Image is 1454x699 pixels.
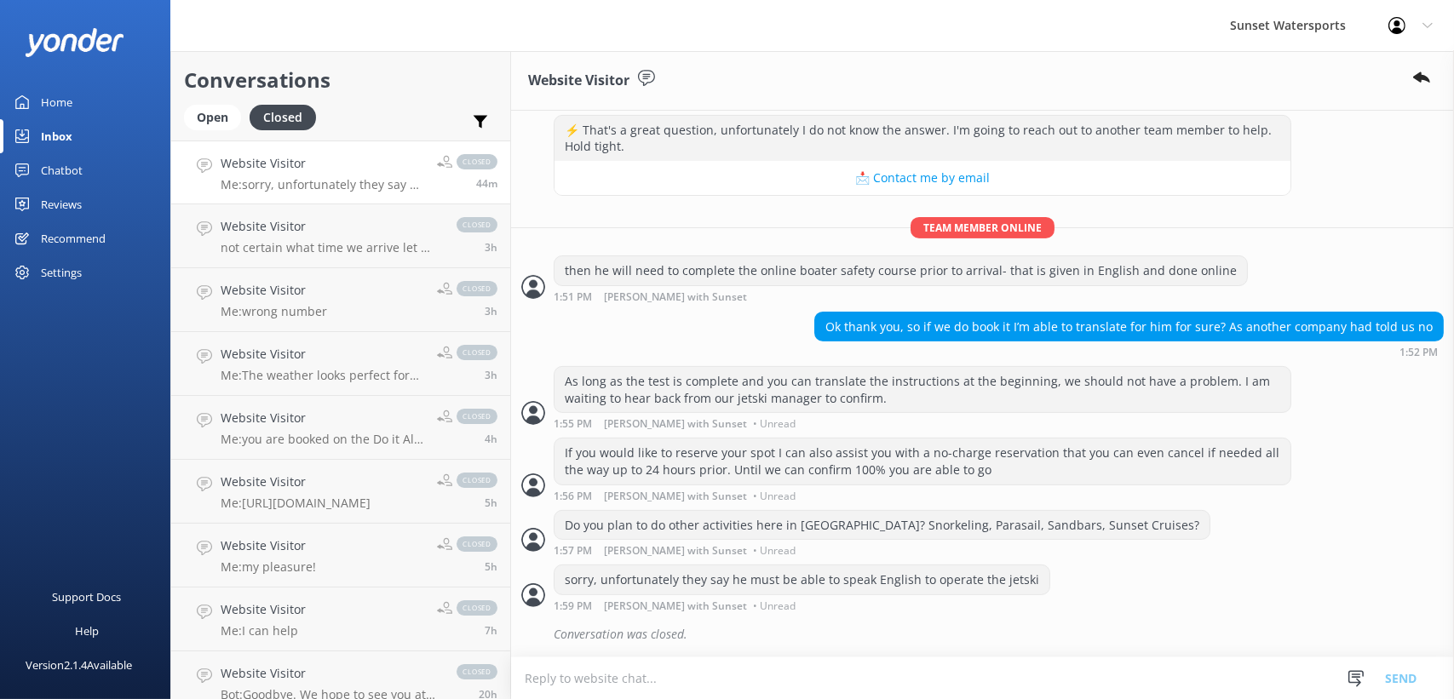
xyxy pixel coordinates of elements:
p: Me: wrong number [221,304,327,319]
p: Me: my pleasure! [221,559,316,575]
div: 2025-08-21T18:03:46.184 [521,620,1444,649]
div: Chatbot [41,153,83,187]
p: Me: The weather looks perfect for the sandbars [DATE]-- Do you have any other questions about tha... [221,368,424,383]
div: Reviews [41,187,82,221]
span: closed [457,600,497,616]
p: not certain what time we arrive let me confirm [221,240,440,255]
p: Me: I can help [221,623,306,639]
div: Settings [41,255,82,289]
p: Me: you are booked on the Do it All with Parasail for [DATE] [221,432,424,447]
div: Support Docs [53,580,122,614]
strong: 1:59 PM [554,601,592,611]
h4: Website Visitor [221,473,371,491]
h2: Conversations [184,64,497,96]
div: 12:56pm 21-Aug-2025 (UTC -05:00) America/Cancun [554,490,1291,501]
span: • Unread [753,546,796,556]
span: 10:21am 21-Aug-2025 (UTC -05:00) America/Cancun [485,240,497,255]
div: Conversation was closed. [554,620,1444,649]
span: [PERSON_NAME] with Sunset [604,419,747,429]
span: • Unread [753,491,796,501]
img: yonder-white-logo.png [26,28,124,56]
a: Website VisitorMe:sorry, unfortunately they say he must be able to speak English to operate the j... [171,140,510,204]
span: [PERSON_NAME] with Sunset [604,292,747,303]
a: Closed [250,107,325,126]
h4: Website Visitor [221,664,440,683]
div: As long as the test is complete and you can translate the instructions at the beginning, we shoul... [555,367,1290,412]
span: closed [457,281,497,296]
span: 10:20am 21-Aug-2025 (UTC -05:00) America/Cancun [485,304,497,318]
span: 12:59pm 21-Aug-2025 (UTC -05:00) America/Cancun [476,176,497,191]
a: Website Visitornot certain what time we arrive let me confirmclosed3h [171,204,510,268]
h4: Website Visitor [221,345,424,364]
span: 08:17am 21-Aug-2025 (UTC -05:00) America/Cancun [485,496,497,510]
div: Version 2.1.4 Available [26,648,133,682]
h4: Website Visitor [221,536,316,555]
a: Website VisitorMe:my pleasure!closed5h [171,524,510,587]
div: Open [184,105,241,130]
p: Me: [URL][DOMAIN_NAME] [221,496,371,511]
span: closed [457,664,497,679]
a: Website VisitorMe:wrong numberclosed3h [171,268,510,332]
strong: 1:57 PM [554,546,592,556]
div: Help [75,614,99,648]
span: 09:10am 21-Aug-2025 (UTC -05:00) America/Cancun [485,432,497,446]
strong: 1:52 PM [1399,347,1438,358]
a: Website VisitorMe:you are booked on the Do it All with Parasail for [DATE]closed4h [171,396,510,460]
span: • Unread [753,419,796,429]
div: 12:57pm 21-Aug-2025 (UTC -05:00) America/Cancun [554,544,1210,556]
span: closed [457,473,497,488]
span: closed [457,217,497,232]
span: Team member online [911,217,1055,238]
div: Home [41,85,72,119]
span: closed [457,154,497,169]
a: Website VisitorMe:The weather looks perfect for the sandbars [DATE]-- Do you have any other quest... [171,332,510,396]
div: If you would like to reserve your spot I can also assist you with a no-charge reservation that yo... [555,438,1290,484]
span: 08:03am 21-Aug-2025 (UTC -05:00) America/Cancun [485,559,497,574]
a: Website VisitorMe:I can helpclosed7h [171,587,510,651]
h4: Website Visitor [221,281,327,300]
div: Inbox [41,119,72,153]
a: Website VisitorMe:[URL][DOMAIN_NAME]closed5h [171,460,510,524]
span: closed [457,536,497,552]
div: ⚡ That's a great question, unfortunately I do not know the answer. I'm going to reach out to anot... [555,116,1290,161]
strong: 1:51 PM [554,292,592,303]
span: 06:32am 21-Aug-2025 (UTC -05:00) America/Cancun [485,623,497,638]
h4: Website Visitor [221,600,306,619]
span: [PERSON_NAME] with Sunset [604,546,747,556]
p: Me: sorry, unfortunately they say he must be able to speak English to operate the jetski [221,177,424,192]
div: Recommend [41,221,106,255]
strong: 1:55 PM [554,419,592,429]
div: then he will need to complete the online boater safety course prior to arrival- that is given in ... [555,256,1247,285]
div: sorry, unfortunately they say he must be able to speak English to operate the jetski [555,565,1049,594]
span: [PERSON_NAME] with Sunset [604,491,747,501]
h4: Website Visitor [221,217,440,236]
h4: Website Visitor [221,154,424,173]
div: Closed [250,105,316,130]
span: • Unread [753,601,796,611]
span: closed [457,409,497,424]
h3: Website Visitor [528,70,629,92]
strong: 1:56 PM [554,491,592,501]
div: Do you plan to do other activities here in [GEOGRAPHIC_DATA]? Snorkeling, Parasail, Sandbars, Sun... [555,511,1210,540]
div: 12:52pm 21-Aug-2025 (UTC -05:00) America/Cancun [814,346,1444,358]
div: Ok thank you, so if we do book it I’m able to translate for him for sure? As another company had ... [815,312,1443,341]
span: closed [457,345,497,360]
span: [PERSON_NAME] with Sunset [604,601,747,611]
h4: Website Visitor [221,409,424,427]
span: 10:12am 21-Aug-2025 (UTC -05:00) America/Cancun [485,368,497,382]
div: 12:51pm 21-Aug-2025 (UTC -05:00) America/Cancun [554,290,1248,303]
div: 12:55pm 21-Aug-2025 (UTC -05:00) America/Cancun [554,417,1291,429]
button: 📩 Contact me by email [555,161,1290,195]
div: 12:59pm 21-Aug-2025 (UTC -05:00) America/Cancun [554,599,1050,611]
a: Open [184,107,250,126]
